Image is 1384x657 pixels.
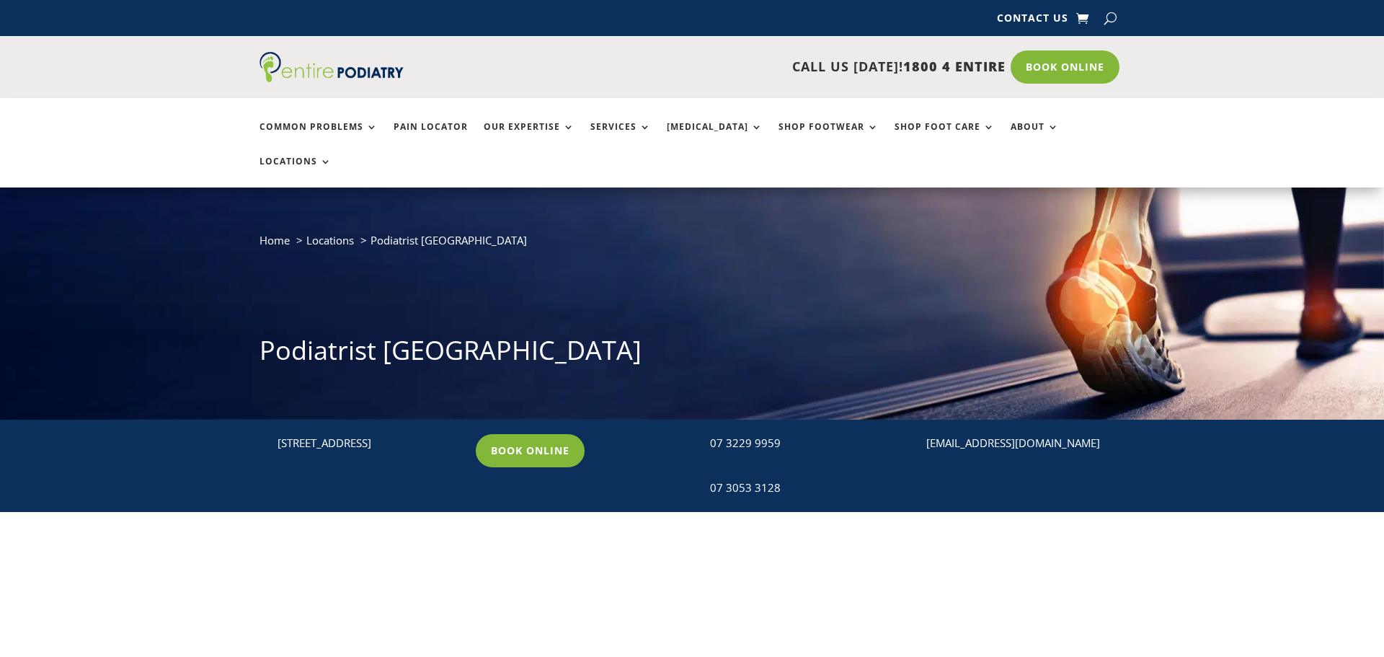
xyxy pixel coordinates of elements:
[476,434,585,467] a: Book Online
[259,233,290,247] a: Home
[590,122,651,153] a: Services
[259,122,378,153] a: Common Problems
[259,52,404,82] img: logo (1)
[778,122,879,153] a: Shop Footwear
[459,58,1006,76] p: CALL US [DATE]!
[306,233,354,247] a: Locations
[710,434,895,453] div: 07 3229 9959
[903,58,1006,75] span: 1800 4 ENTIRE
[710,479,895,498] div: 07 3053 3128
[259,332,1124,376] h1: Podiatrist [GEOGRAPHIC_DATA]
[259,71,404,85] a: Entire Podiatry
[997,13,1068,29] a: Contact Us
[895,122,995,153] a: Shop Foot Care
[484,122,575,153] a: Our Expertise
[259,156,332,188] a: Locations
[1011,50,1119,84] a: Book Online
[1011,122,1059,153] a: About
[394,122,468,153] a: Pain Locator
[278,434,463,453] p: [STREET_ADDRESS]
[371,233,527,247] span: Podiatrist [GEOGRAPHIC_DATA]
[259,231,1124,260] nav: breadcrumb
[926,436,1100,450] a: [EMAIL_ADDRESS][DOMAIN_NAME]
[667,122,763,153] a: [MEDICAL_DATA]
